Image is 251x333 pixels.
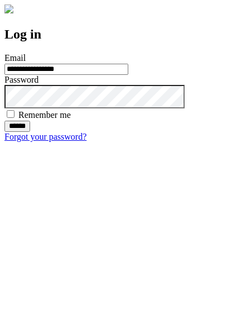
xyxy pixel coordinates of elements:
a: Forgot your password? [4,132,86,141]
label: Remember me [18,110,71,120]
img: logo-4e3dc11c47720685a147b03b5a06dd966a58ff35d612b21f08c02c0306f2b779.png [4,4,13,13]
label: Password [4,75,38,84]
h2: Log in [4,27,247,42]
label: Email [4,53,26,63]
